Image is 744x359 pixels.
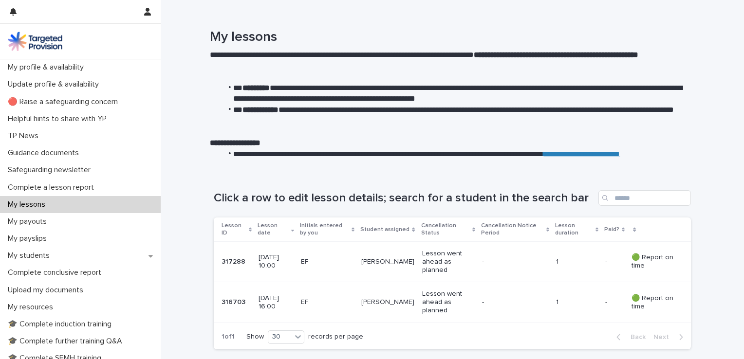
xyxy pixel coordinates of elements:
tr: 317288317288 [DATE] 10:00EF[PERSON_NAME]Lesson went ahead as planned-1-- 🟢 Report on time [214,242,691,282]
p: 1 [556,298,597,306]
p: Safeguarding newsletter [4,165,98,175]
p: My lessons [4,200,53,209]
p: [DATE] 10:00 [259,253,293,270]
p: - [605,256,609,266]
p: - [482,298,536,306]
p: Complete conclusive report [4,268,109,277]
tr: 316703316703 [DATE] 16:00EF[PERSON_NAME]Lesson went ahead as planned-1-- 🟢 Report on time [214,282,691,323]
p: TP News [4,131,46,141]
p: Upload my documents [4,286,91,295]
p: My payslips [4,234,55,243]
p: My profile & availability [4,63,92,72]
p: records per page [308,333,363,341]
p: Lesson duration [555,220,593,238]
p: [DATE] 16:00 [259,294,293,311]
p: Helpful hints to share with YP [4,114,114,124]
p: 🔴 Raise a safeguarding concern [4,97,126,107]
input: Search [598,190,691,206]
p: 316703 [222,296,247,306]
span: Next [653,334,675,341]
p: 1 of 1 [214,325,242,349]
p: 🟢 Report on time [632,253,675,270]
button: Next [650,333,691,341]
p: [PERSON_NAME] [361,298,414,306]
p: Guidance documents [4,148,87,158]
p: Initials entered by you [300,220,349,238]
p: Lesson went ahead as planned [422,250,474,274]
h1: Click a row to edit lesson details; search for a student in the search bar [214,191,595,205]
p: Show [246,333,264,341]
p: EF [301,298,354,306]
div: 30 [268,332,292,342]
button: Back [609,333,650,341]
p: Lesson ID [222,220,246,238]
p: Complete a lesson report [4,183,102,192]
p: 🟢 Report on time [632,294,675,311]
p: Lesson went ahead as planned [422,290,474,314]
p: Cancellation Status [421,220,470,238]
p: 🎓 Complete further training Q&A [4,337,130,346]
p: Cancellation Notice Period [481,220,543,238]
p: 317288 [222,256,247,266]
img: M5nRWzHhSzIhMunXDL62 [8,32,62,51]
p: EF [301,258,354,266]
p: Lesson date [258,220,288,238]
p: - [482,258,536,266]
p: 🎓 Complete induction training [4,320,119,329]
p: 1 [556,258,597,266]
span: Back [625,334,646,341]
h1: My lessons [210,29,687,46]
p: - [605,296,609,306]
p: [PERSON_NAME] [361,258,414,266]
p: My payouts [4,217,55,226]
p: Update profile & availability [4,80,107,89]
p: My students [4,251,57,260]
p: Student assigned [360,224,409,235]
p: Paid? [604,224,619,235]
p: My resources [4,303,61,312]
